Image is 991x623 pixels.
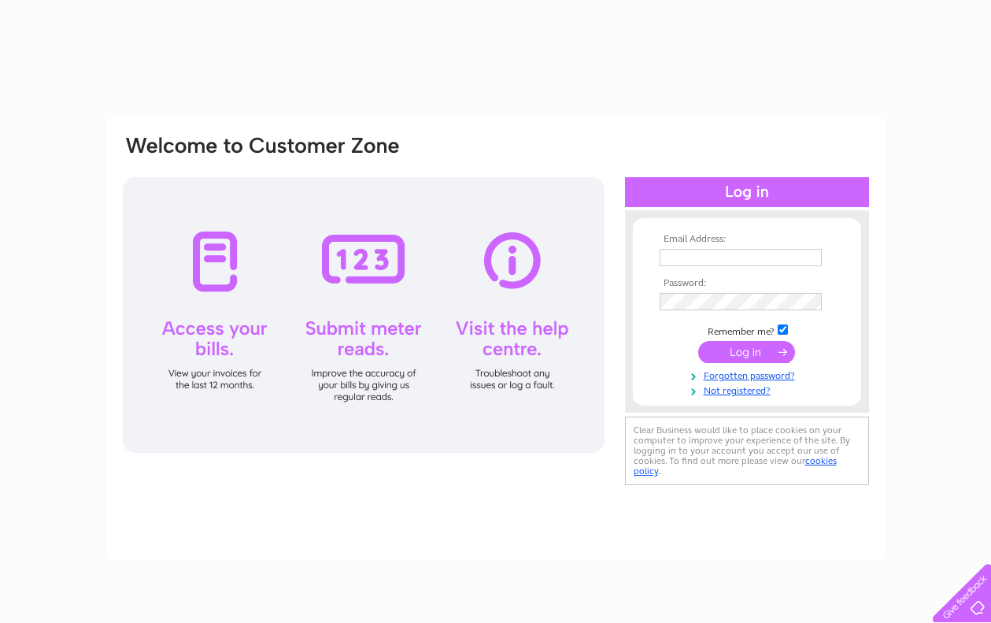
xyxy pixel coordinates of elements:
[634,455,837,477] a: cookies policy
[625,417,869,485] div: Clear Business would like to place cookies on your computer to improve your experience of the sit...
[656,234,838,245] th: Email Address:
[660,367,838,382] a: Forgotten password?
[656,278,838,289] th: Password:
[660,382,838,397] a: Not registered?
[656,322,838,338] td: Remember me?
[698,341,795,363] input: Submit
